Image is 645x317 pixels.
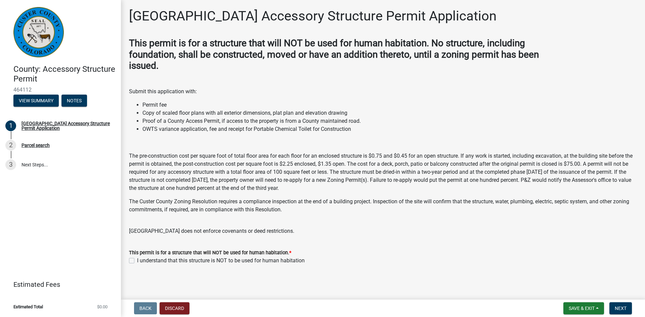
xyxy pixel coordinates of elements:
[61,95,87,107] button: Notes
[134,302,157,314] button: Back
[142,125,637,133] li: OWTS variance application, fee and receipt for Portable Chemical Toilet for Construction
[5,159,16,170] div: 3
[13,305,43,309] span: Estimated Total
[609,302,632,314] button: Next
[129,38,525,49] strong: This permit is for a structure that will NOT be used for human habitation. No structure, including
[563,302,604,314] button: Save & Exit
[13,7,64,57] img: Custer County, Colorado
[13,95,59,107] button: View Summary
[5,278,110,291] a: Estimated Fees
[129,88,637,96] p: Submit this application with:
[129,251,291,255] label: This permit is for a structure that will NOT be used for human habitation.
[61,98,87,104] wm-modal-confirm: Notes
[129,152,637,192] p: The pre-construction cost per square foot of total floor area for each floor for an enclosed stru...
[21,121,110,130] div: [GEOGRAPHIC_DATA] Accessory Structure Permit Application
[142,109,637,117] li: Copy of scaled floor plans with all exterior dimensions, plat plan and elevation drawing
[129,219,637,235] p: [GEOGRAPHIC_DATA] does not enforce covenants or deed restrictions.
[5,140,16,151] div: 2
[13,87,107,93] span: 464112
[129,198,637,214] p: The Custer County Zoning Resolution requires a compliance inspection at the end of a building pro...
[142,101,637,109] li: Permit fee
[13,98,59,104] wm-modal-confirm: Summary
[5,120,16,131] div: 1
[21,143,50,148] div: Parcel search
[569,306,595,311] span: Save & Exit
[137,257,305,265] label: I understand that this structure is NOT to be used for human habitation
[142,117,637,125] li: Proof of a County Access Permit, if access to the property is from a County maintained road.
[129,49,539,60] strong: foundation, shall be constructed, moved or have an addition thereto, until a zoning permit has been
[160,302,189,314] button: Discard
[13,64,116,84] h4: County: Accessory Structure Permit
[97,305,107,309] span: $0.00
[129,8,497,24] h1: [GEOGRAPHIC_DATA] Accessory Structure Permit Application
[129,60,159,71] strong: issued.
[615,306,627,311] span: Next
[139,306,152,311] span: Back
